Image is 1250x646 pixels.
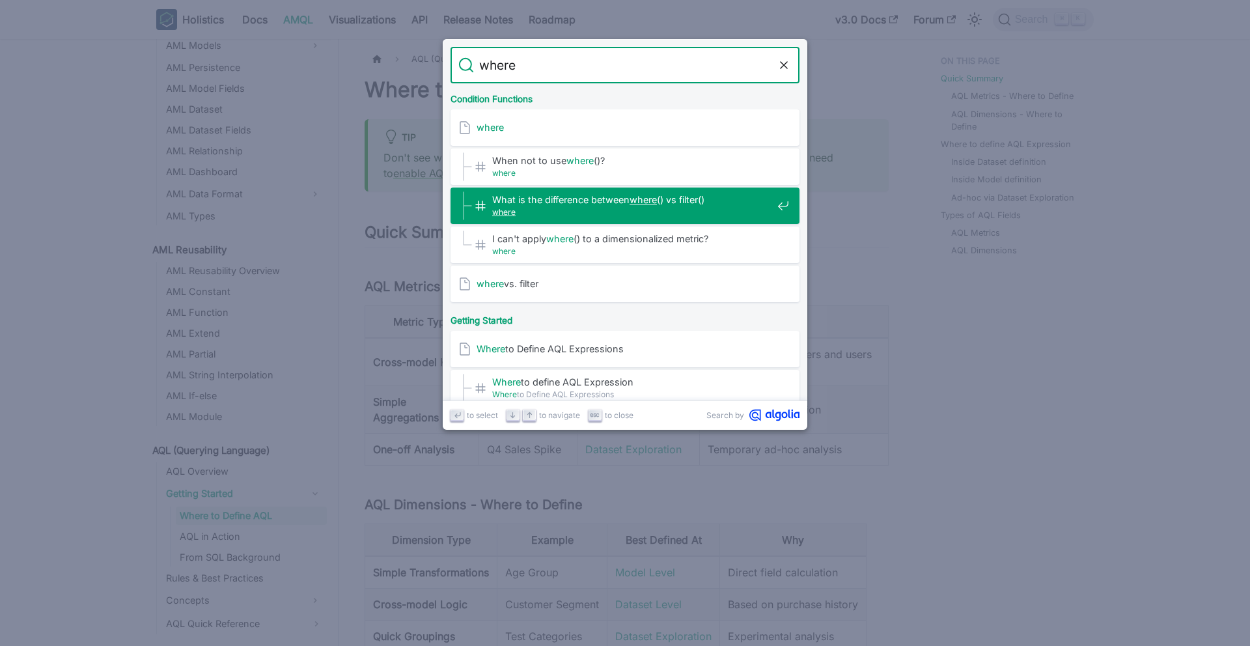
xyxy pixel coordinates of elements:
svg: Algolia [749,409,799,421]
span: to Define AQL Expressions [492,388,772,400]
mark: Where [492,389,517,399]
svg: Arrow down [508,410,518,420]
span: vs. filter [477,277,772,290]
mark: where [630,194,657,205]
button: Clear the query [776,57,792,73]
a: Whereto define AQL Expression​Whereto Define AQL Expressions [451,370,799,406]
span: to navigate [539,409,580,421]
mark: where [492,246,516,256]
mark: where [492,207,516,217]
div: Condition Functions [448,83,802,109]
svg: Escape key [590,410,600,420]
span: to close [605,409,633,421]
a: What is the difference betweenwhere() vs filter()​where [451,188,799,224]
a: wherevs. filter [451,266,799,302]
span: What is the difference between () vs filter()​ [492,193,772,206]
span: I can't apply () to a dimensionalized metric?​ [492,232,772,245]
span: to define AQL Expression​ [492,376,772,388]
mark: where [477,278,504,289]
a: When not to usewhere()?​where [451,148,799,185]
span: Search by [706,409,744,421]
input: Search docs [474,47,776,83]
span: When not to use ()?​ [492,154,772,167]
div: Getting Started [448,305,802,331]
a: where [451,109,799,146]
mark: where [492,168,516,178]
span: to select [467,409,498,421]
a: Whereto Define AQL Expressions [451,331,799,367]
svg: Enter key [452,410,462,420]
mark: Where [492,376,521,387]
mark: where [566,155,594,166]
a: Search byAlgolia [706,409,799,421]
svg: Arrow up [525,410,535,420]
mark: where [546,233,574,244]
mark: where [477,122,504,133]
a: I can't applywhere() to a dimensionalized metric?​where [451,227,799,263]
span: to Define AQL Expressions [477,343,772,355]
mark: Where [477,343,505,354]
